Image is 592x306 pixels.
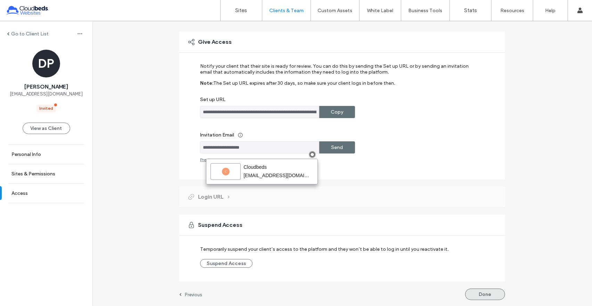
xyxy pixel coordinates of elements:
[200,243,449,256] label: Temporarily suspend your client’s access to the platform and they won’t be able to log in until y...
[213,80,395,97] label: The Set up URL expires after 30 days, so make sure your client logs in before then.
[464,7,477,14] label: Stats
[23,123,70,134] button: View as Client
[200,157,215,162] div: Preview
[200,97,475,106] label: Set up URL
[185,292,202,297] label: Previous
[37,4,104,13] div: Cloudbeds
[200,63,475,80] label: Notify your client that their site is ready for review. You can do this by sending the Set up URL...
[309,151,316,158] img: svg+xml;base64,PHN2ZyB3aWR0aD0iMzMiIGhlaWdodD0iMzIiIHZpZXdCb3g9IjAgMCAzMyAzMiIgZmlsbD0ibm9uZSIgeG...
[11,190,28,196] label: Access
[11,171,55,177] label: Sites & Permissions
[11,151,41,157] label: Personal Info
[200,129,475,141] label: Invitation Email
[16,9,23,16] img: fs07twddxaaf7PIB4357
[465,289,505,300] button: Done
[179,292,202,297] a: Previous
[24,83,68,91] span: [PERSON_NAME]
[331,106,344,118] label: Copy
[200,80,213,97] label: Note:
[200,259,253,268] button: Suspend Access
[198,193,223,201] span: Login URL
[367,8,394,14] label: White Label
[198,221,242,229] span: Suspend Access
[500,8,524,14] label: Resources
[198,38,232,46] span: Give Access
[409,8,443,14] label: Business Tools
[11,31,49,37] label: Go to Client List
[39,105,53,111] div: Invited
[10,91,83,98] span: [EMAIL_ADDRESS][DOMAIN_NAME]
[545,8,556,14] label: Help
[32,50,60,77] div: DP
[236,7,247,14] label: Sites
[331,141,343,154] label: Send
[318,8,353,14] label: Custom Assets
[16,5,30,11] span: Help
[37,13,104,19] div: pro-services@cloudbeds.com
[269,8,304,14] label: Clients & Team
